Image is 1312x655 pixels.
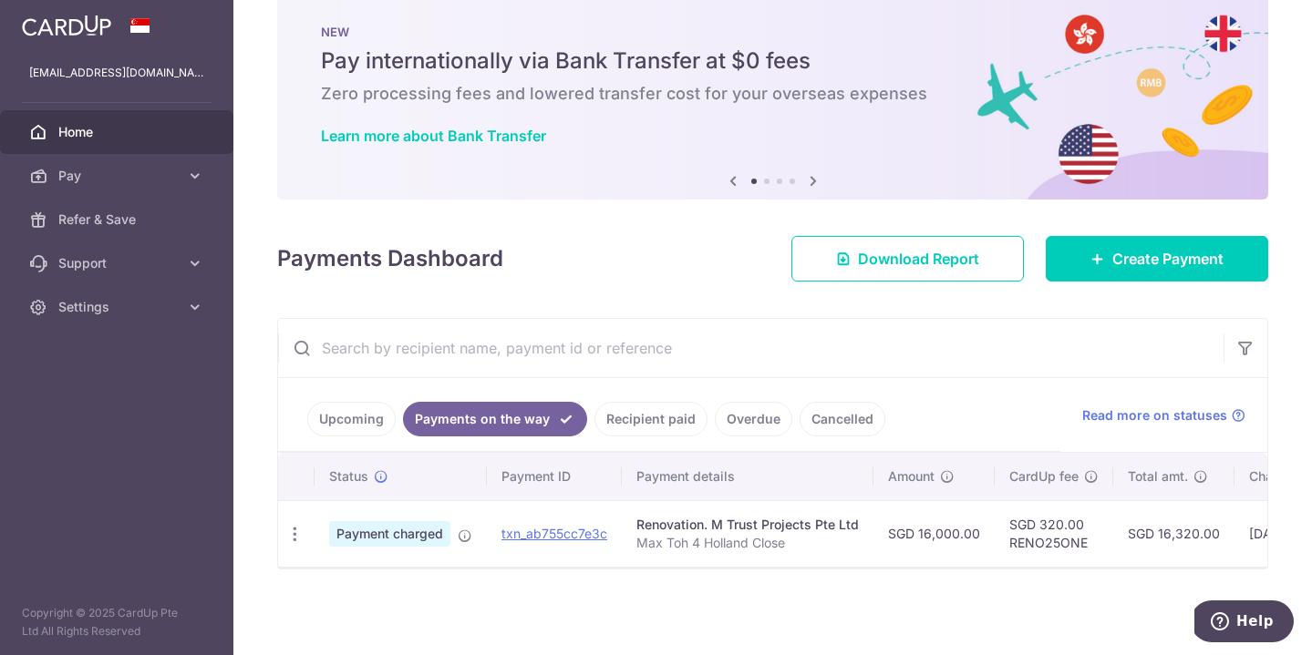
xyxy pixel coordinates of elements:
th: Payment details [622,453,873,500]
span: Payment charged [329,521,450,547]
span: Create Payment [1112,248,1224,270]
h5: Pay internationally via Bank Transfer at $0 fees [321,46,1224,76]
iframe: Opens a widget where you can find more information [1194,600,1294,646]
a: Download Report [791,236,1024,281]
a: Payments on the way [403,402,587,436]
p: NEW [321,25,1224,39]
span: Read more on statuses [1082,406,1227,425]
th: Payment ID [487,453,622,500]
h4: Payments Dashboard [277,242,503,275]
a: Overdue [715,402,792,436]
span: Home [58,123,179,141]
span: Download Report [858,248,979,270]
a: Learn more about Bank Transfer [321,127,546,145]
td: SGD 16,320.00 [1113,500,1235,567]
td: SGD 16,000.00 [873,500,995,567]
span: Settings [58,298,179,316]
td: SGD 320.00 RENO25ONE [995,500,1113,567]
p: [EMAIL_ADDRESS][DOMAIN_NAME] [29,64,204,82]
span: Status [329,467,368,486]
h6: Zero processing fees and lowered transfer cost for your overseas expenses [321,83,1224,105]
a: txn_ab755cc7e3c [501,526,607,541]
p: Max Toh 4 Holland Close [636,534,859,552]
a: Read more on statuses [1082,406,1245,425]
span: Pay [58,167,179,185]
a: Cancelled [800,402,885,436]
span: Refer & Save [58,210,179,229]
a: Recipient paid [594,402,708,436]
span: CardUp fee [1009,467,1079,486]
div: Renovation. M Trust Projects Pte Ltd [636,516,859,534]
span: Support [58,254,179,272]
input: Search by recipient name, payment id or reference [278,319,1224,377]
a: Create Payment [1046,236,1268,281]
a: Upcoming [307,402,396,436]
img: CardUp [22,15,111,36]
span: Total amt. [1128,467,1188,486]
span: Amount [888,467,935,486]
